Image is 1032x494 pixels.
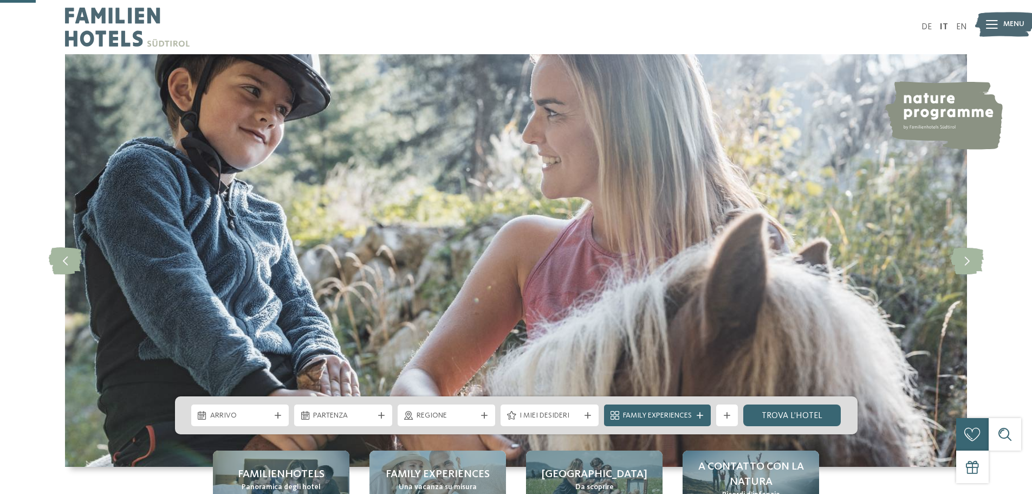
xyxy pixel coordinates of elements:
a: EN [956,23,967,31]
span: Family experiences [386,467,490,482]
a: IT [940,23,948,31]
a: trova l’hotel [743,405,841,426]
span: Una vacanza su misura [399,482,477,493]
span: Panoramica degli hotel [242,482,321,493]
span: A contatto con la natura [693,459,808,490]
span: I miei desideri [520,410,580,421]
span: [GEOGRAPHIC_DATA] [542,467,647,482]
span: Familienhotels [238,467,324,482]
a: DE [921,23,932,31]
span: Regione [417,410,477,421]
span: Arrivo [210,410,270,421]
img: nature programme by Familienhotels Südtirol [884,81,1003,150]
span: Partenza [313,410,373,421]
img: Family hotel Alto Adige: the happy family places! [65,54,967,467]
span: Da scoprire [575,482,614,493]
span: Menu [1003,19,1024,30]
span: Family Experiences [623,410,692,421]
